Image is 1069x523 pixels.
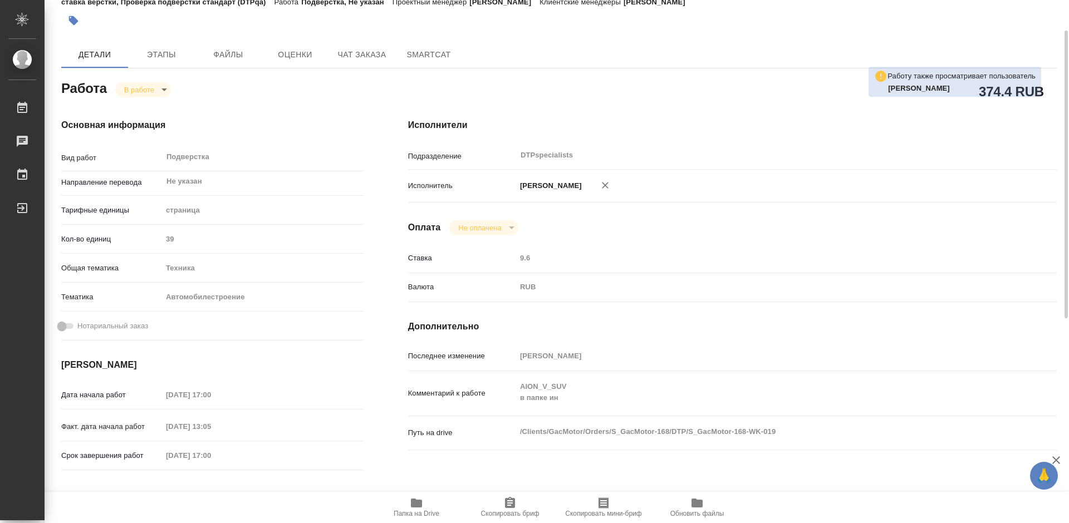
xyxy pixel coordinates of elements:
[68,48,121,62] span: Детали
[115,82,171,97] div: В работе
[516,422,1003,441] textarea: /Clients/GacMotor/Orders/S_GacMotor-168/DTP/S_GacMotor-168-WK-019
[61,450,162,461] p: Срок завершения работ
[162,490,259,506] input: Пустое поле
[61,205,162,216] p: Тарифные единицы
[162,387,259,403] input: Пустое поле
[162,259,364,278] div: Техника
[408,351,516,362] p: Последнее изменение
[408,151,516,162] p: Подразделение
[61,177,162,188] p: Направление перевода
[61,421,162,432] p: Факт. дата начала работ
[61,8,86,33] button: Добавить тэг
[402,48,455,62] span: SmartCat
[463,492,557,523] button: Скопировать бриф
[61,234,162,245] p: Кол-во единиц
[61,292,162,303] p: Тематика
[61,263,162,274] p: Общая тематика
[77,320,148,332] span: Нотариальный заказ
[449,220,518,235] div: В работе
[565,510,641,517] span: Скопировать мини-бриф
[516,250,1003,266] input: Пустое поле
[516,180,582,191] p: [PERSON_NAME]
[335,48,389,62] span: Чат заказа
[887,71,1036,82] p: Работу также просматривает пользователь
[1030,462,1058,490] button: 🙏
[455,223,504,233] button: Не оплачена
[650,492,744,523] button: Обновить файлы
[268,48,322,62] span: Оценки
[162,418,259,435] input: Пустое поле
[162,288,364,307] div: Автомобилестроение
[408,180,516,191] p: Исполнитель
[408,427,516,438] p: Путь на drive
[1034,464,1053,487] span: 🙏
[480,510,539,517] span: Скопировать бриф
[408,221,441,234] h4: Оплата
[888,83,1036,94] p: Заборова Александра
[162,201,364,220] div: страница
[557,492,650,523] button: Скопировать мини-бриф
[516,377,1003,407] textarea: AION_V_SUV в папке ин
[61,358,364,372] h4: [PERSON_NAME]
[516,348,1003,364] input: Пустое поле
[408,282,516,293] p: Валюта
[408,119,1057,132] h4: Исполнители
[394,510,439,517] span: Папка на Drive
[135,48,188,62] span: Этапы
[593,173,617,198] button: Удалить исполнителя
[61,389,162,401] p: Дата начала работ
[370,492,463,523] button: Папка на Drive
[888,84,950,92] b: [PERSON_NAME]
[61,152,162,164] p: Вид работ
[408,320,1057,333] h4: Дополнительно
[162,231,364,247] input: Пустое поле
[670,510,724,517] span: Обновить файлы
[121,85,158,95] button: В работе
[516,278,1003,297] div: RUB
[61,77,107,97] h2: Работа
[162,447,259,463] input: Пустое поле
[408,253,516,264] p: Ставка
[202,48,255,62] span: Файлы
[61,119,364,132] h4: Основная информация
[408,388,516,399] p: Комментарий к работе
